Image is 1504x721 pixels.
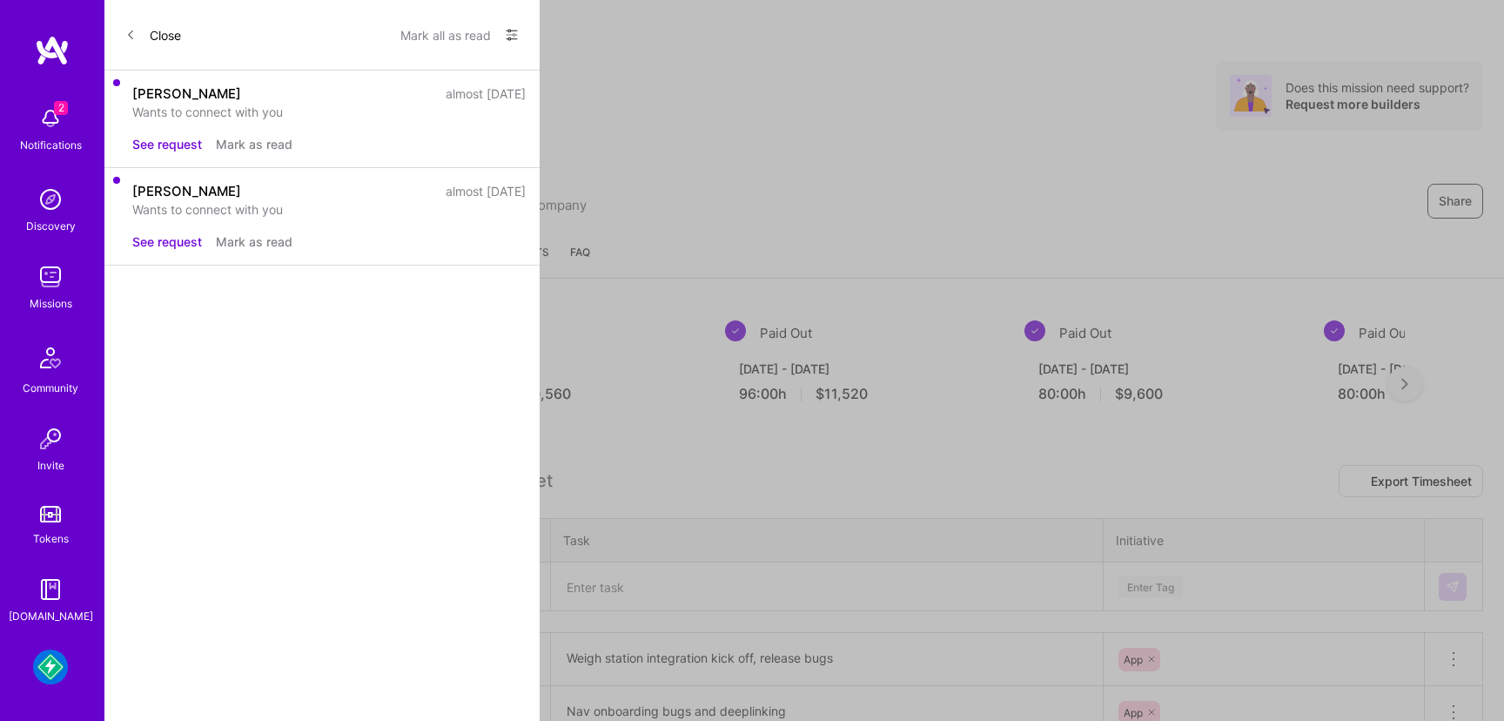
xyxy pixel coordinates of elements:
[54,101,68,115] span: 2
[132,182,241,200] div: [PERSON_NAME]
[33,259,68,294] img: teamwork
[132,232,202,251] button: See request
[33,421,68,456] img: Invite
[37,456,64,475] div: Invite
[33,572,68,607] img: guide book
[132,103,526,121] div: Wants to connect with you
[33,101,68,136] img: bell
[20,136,82,154] div: Notifications
[216,135,292,153] button: Mark as read
[132,84,241,103] div: [PERSON_NAME]
[35,35,70,66] img: logo
[30,337,71,379] img: Community
[33,529,69,548] div: Tokens
[446,84,526,103] div: almost [DATE]
[30,294,72,313] div: Missions
[26,217,76,235] div: Discovery
[29,650,72,684] a: Mudflap: Fintech for Trucking
[33,182,68,217] img: discovery
[9,607,93,625] div: [DOMAIN_NAME]
[132,135,202,153] button: See request
[125,21,181,49] button: Close
[132,200,526,219] div: Wants to connect with you
[400,21,491,49] button: Mark all as read
[216,232,292,251] button: Mark as read
[33,650,68,684] img: Mudflap: Fintech for Trucking
[23,379,78,397] div: Community
[40,506,61,522] img: tokens
[446,182,526,200] div: almost [DATE]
